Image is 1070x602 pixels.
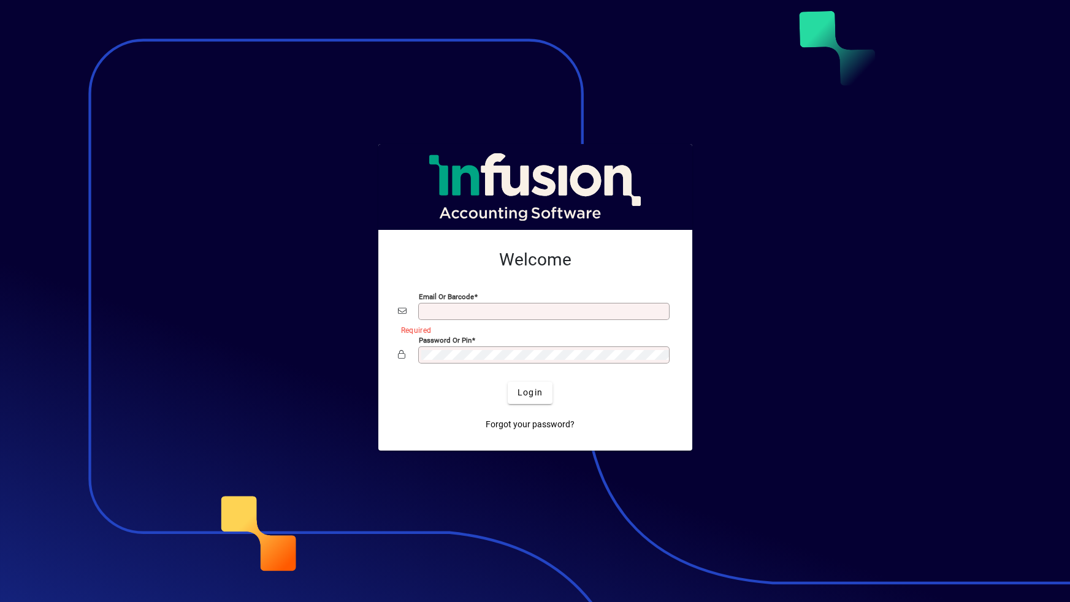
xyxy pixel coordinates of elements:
button: Login [508,382,552,404]
h2: Welcome [398,250,673,270]
span: Login [518,386,543,399]
mat-label: Email or Barcode [419,292,474,300]
mat-error: Required [401,323,663,336]
mat-label: Password or Pin [419,335,472,344]
a: Forgot your password? [481,414,579,436]
span: Forgot your password? [486,418,575,431]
